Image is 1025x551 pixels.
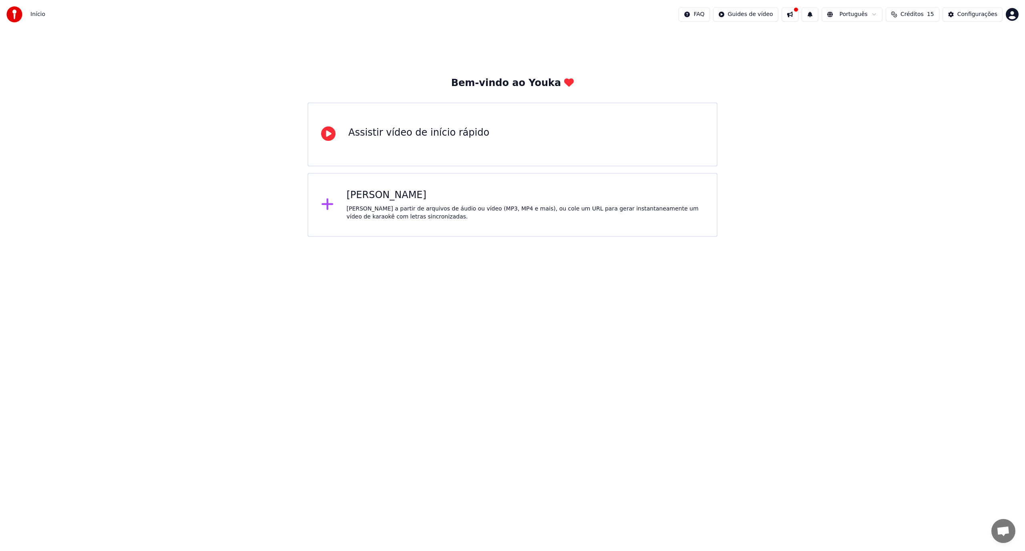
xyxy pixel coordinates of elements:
[30,10,45,18] span: Início
[451,77,574,90] div: Bem-vindo ao Youka
[30,10,45,18] nav: breadcrumb
[348,126,489,139] div: Assistir vídeo de início rápido
[347,205,704,221] div: [PERSON_NAME] a partir de arquivos de áudio ou vídeo (MP3, MP4 e mais), ou cole um URL para gerar...
[900,10,924,18] span: Créditos
[991,519,1015,543] div: Bate-papo aberto
[957,10,997,18] div: Configurações
[347,189,704,202] div: [PERSON_NAME]
[679,7,709,22] button: FAQ
[713,7,778,22] button: Guides de vídeo
[943,7,1003,22] button: Configurações
[886,7,939,22] button: Créditos15
[6,6,22,22] img: youka
[927,10,934,18] span: 15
